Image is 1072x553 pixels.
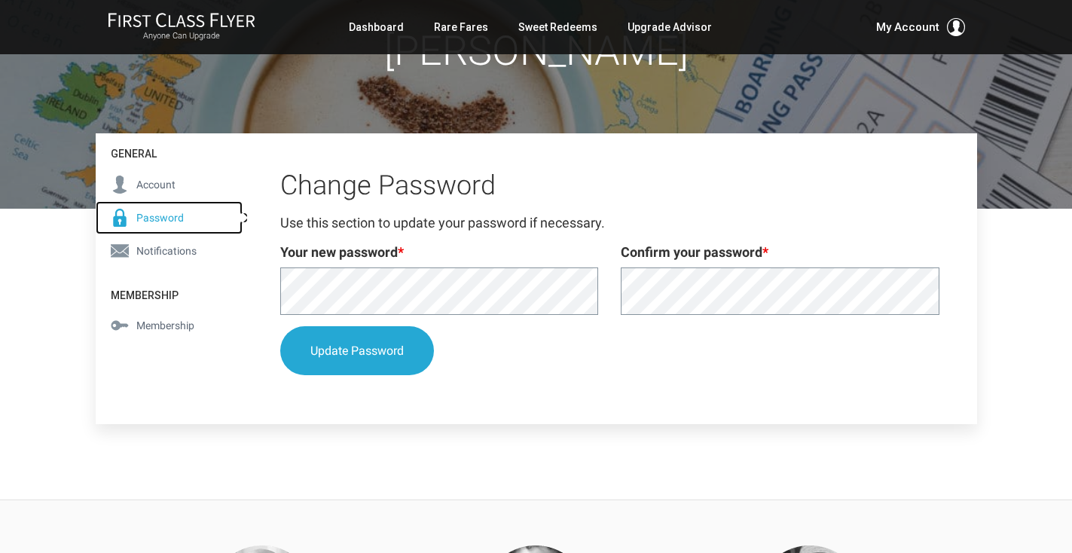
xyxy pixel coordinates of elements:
[96,29,977,73] h1: [PERSON_NAME]
[434,14,488,41] a: Rare Fares
[96,309,243,342] a: Membership
[349,14,404,41] a: Dashboard
[136,209,184,226] span: Password
[280,212,939,234] p: Use this section to update your password if necessary.
[108,31,255,41] small: Anyone Can Upgrade
[136,243,197,259] span: Notifications
[280,242,939,386] form: Profile - Password Reset
[96,168,243,201] a: Account
[96,201,243,234] a: Password
[96,133,243,167] h4: General
[136,176,176,193] span: Account
[108,12,255,28] img: First Class Flyer
[280,242,404,264] label: Your new password
[96,234,243,267] a: Notifications
[876,18,939,36] span: My Account
[136,317,194,334] span: Membership
[621,242,768,264] label: Confirm your password
[876,18,965,36] button: My Account
[108,12,255,42] a: First Class FlyerAnyone Can Upgrade
[280,326,434,375] button: Update Password
[280,171,939,201] h2: Change Password
[96,275,243,309] h4: Membership
[628,14,712,41] a: Upgrade Advisor
[518,14,597,41] a: Sweet Redeems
